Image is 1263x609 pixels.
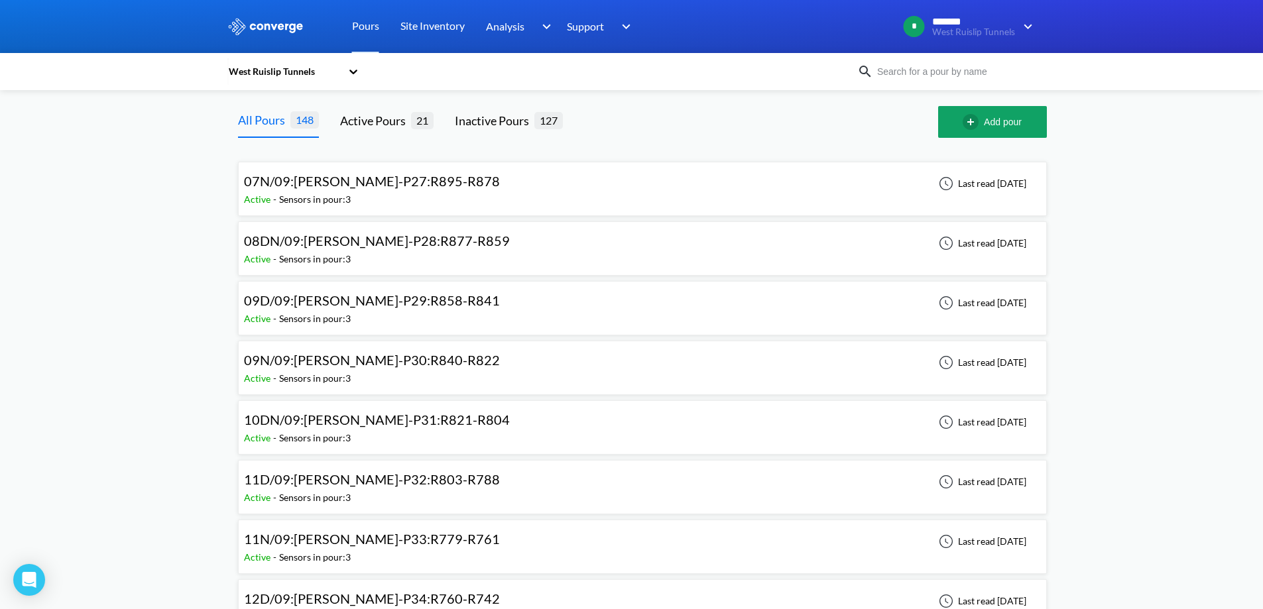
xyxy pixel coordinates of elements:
[238,296,1047,307] a: 09D/09:[PERSON_NAME]-P29:R858-R841Active-Sensors in pour:3Last read [DATE]
[340,111,411,130] div: Active Pours
[290,111,319,128] span: 148
[238,535,1047,546] a: 11N/09:[PERSON_NAME]-P33:R779-R761Active-Sensors in pour:3Last read [DATE]
[273,551,279,563] span: -
[244,292,500,308] span: 09D/09:[PERSON_NAME]-P29:R858-R841
[279,311,351,326] div: Sensors in pour: 3
[244,590,500,606] span: 12D/09:[PERSON_NAME]-P34:R760-R742
[613,19,634,34] img: downArrow.svg
[273,432,279,443] span: -
[873,64,1034,79] input: Search for a pour by name
[963,114,984,130] img: add-circle-outline.svg
[244,471,500,487] span: 11D/09:[PERSON_NAME]-P32:R803-R788
[273,313,279,324] span: -
[932,176,1030,192] div: Last read [DATE]
[486,18,524,34] span: Analysis
[244,352,500,368] span: 09N/09:[PERSON_NAME]-P30:R840-R822
[279,192,351,207] div: Sensors in pour: 3
[932,414,1030,430] div: Last read [DATE]
[227,18,304,35] img: logo_ewhite.svg
[238,475,1047,486] a: 11D/09:[PERSON_NAME]-P32:R803-R788Active-Sensors in pour:3Last read [DATE]
[932,355,1030,370] div: Last read [DATE]
[244,551,273,563] span: Active
[932,533,1030,549] div: Last read [DATE]
[244,492,273,503] span: Active
[279,490,351,505] div: Sensors in pour: 3
[279,550,351,565] div: Sensors in pour: 3
[238,356,1047,367] a: 09N/09:[PERSON_NAME]-P30:R840-R822Active-Sensors in pour:3Last read [DATE]
[938,106,1047,138] button: Add pour
[567,18,604,34] span: Support
[244,531,500,547] span: 11N/09:[PERSON_NAME]-P33:R779-R761
[273,372,279,384] span: -
[244,233,510,249] span: 08DN/09:[PERSON_NAME]-P28:R877-R859
[932,295,1030,311] div: Last read [DATE]
[534,112,563,129] span: 127
[279,371,351,386] div: Sensors in pour: 3
[244,173,500,189] span: 07N/09:[PERSON_NAME]-P27:R895-R878
[411,112,434,129] span: 21
[244,412,510,427] span: 10DN/09:[PERSON_NAME]-P31:R821-R804
[279,431,351,445] div: Sensors in pour: 3
[273,194,279,205] span: -
[238,177,1047,188] a: 07N/09:[PERSON_NAME]-P27:R895-R878Active-Sensors in pour:3Last read [DATE]
[244,194,273,205] span: Active
[279,252,351,266] div: Sensors in pour: 3
[273,253,279,264] span: -
[455,111,534,130] div: Inactive Pours
[857,64,873,80] img: icon-search.svg
[227,64,341,79] div: West Ruislip Tunnels
[244,313,273,324] span: Active
[244,372,273,384] span: Active
[238,111,290,129] div: All Pours
[238,237,1047,248] a: 08DN/09:[PERSON_NAME]-P28:R877-R859Active-Sensors in pour:3Last read [DATE]
[1015,19,1036,34] img: downArrow.svg
[932,593,1030,609] div: Last read [DATE]
[273,492,279,503] span: -
[238,594,1047,606] a: 12D/09:[PERSON_NAME]-P34:R760-R742Active-Sensors in pour:3Last read [DATE]
[932,27,1015,37] span: West Ruislip Tunnels
[238,415,1047,427] a: 10DN/09:[PERSON_NAME]-P31:R821-R804Active-Sensors in pour:3Last read [DATE]
[932,474,1030,490] div: Last read [DATE]
[244,253,273,264] span: Active
[244,432,273,443] span: Active
[932,235,1030,251] div: Last read [DATE]
[13,564,45,596] div: Open Intercom Messenger
[533,19,554,34] img: downArrow.svg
